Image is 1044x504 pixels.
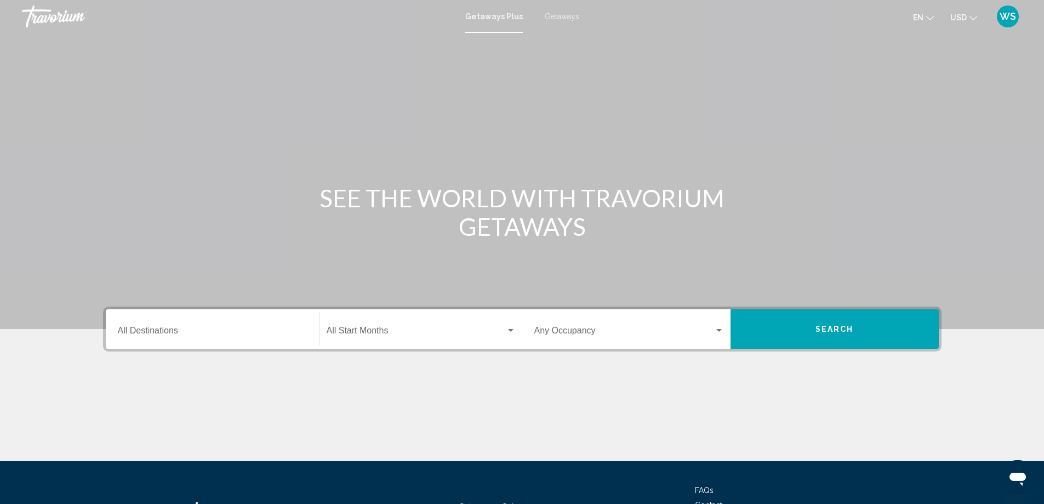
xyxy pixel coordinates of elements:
[994,5,1022,28] button: User Menu
[545,12,579,21] a: Getaways
[950,9,977,25] button: Change currency
[1000,460,1035,495] iframe: Botón para iniciar la ventana de mensajería
[465,12,523,21] a: Getaways Plus
[317,184,728,241] h1: SEE THE WORLD WITH TRAVORIUM GETAWAYS
[731,309,939,349] button: Search
[1000,11,1016,22] span: WS
[913,13,923,22] span: en
[913,9,934,25] button: Change language
[815,325,854,334] span: Search
[695,486,714,495] a: FAQs
[950,13,967,22] span: USD
[22,5,454,27] a: Travorium
[106,309,939,349] div: Search widget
